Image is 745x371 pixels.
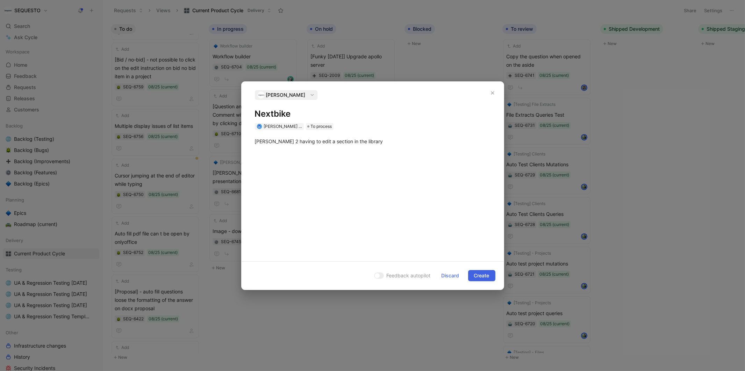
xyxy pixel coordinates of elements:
button: logo[PERSON_NAME] [255,90,317,100]
button: Discard [436,270,465,281]
button: Feedback autopilot [372,271,433,280]
span: To process [311,123,332,130]
div: [PERSON_NAME] 2 having to edit a section in the library [255,138,490,145]
span: [PERSON_NAME] [266,91,306,99]
button: Create [468,270,495,281]
span: Discard [442,271,459,280]
div: To process [306,123,334,130]
h1: Nextbike [255,108,490,119]
span: Create [474,271,489,280]
img: avatar [257,124,261,128]
span: [PERSON_NAME] t'Serstevens [264,124,323,129]
span: Feedback autopilot [387,271,431,280]
img: logo [258,92,265,99]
